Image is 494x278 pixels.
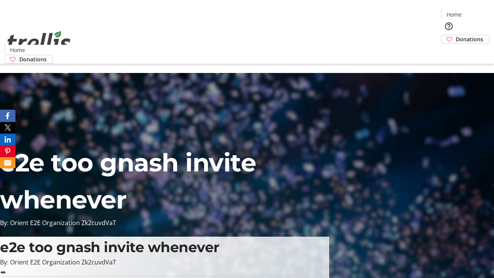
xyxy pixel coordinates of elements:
[5,55,53,64] a: Donations
[10,46,25,54] span: Home
[441,35,489,44] a: Donations
[441,19,457,34] button: Help
[5,46,30,54] a: Home
[456,35,483,43] span: Donations
[447,10,462,19] span: Home
[19,55,47,63] span: Donations
[5,22,73,61] img: Orient E2E Organization Zk2cuvdVaT's Logo
[441,44,457,59] button: Cart
[442,10,466,19] a: Home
